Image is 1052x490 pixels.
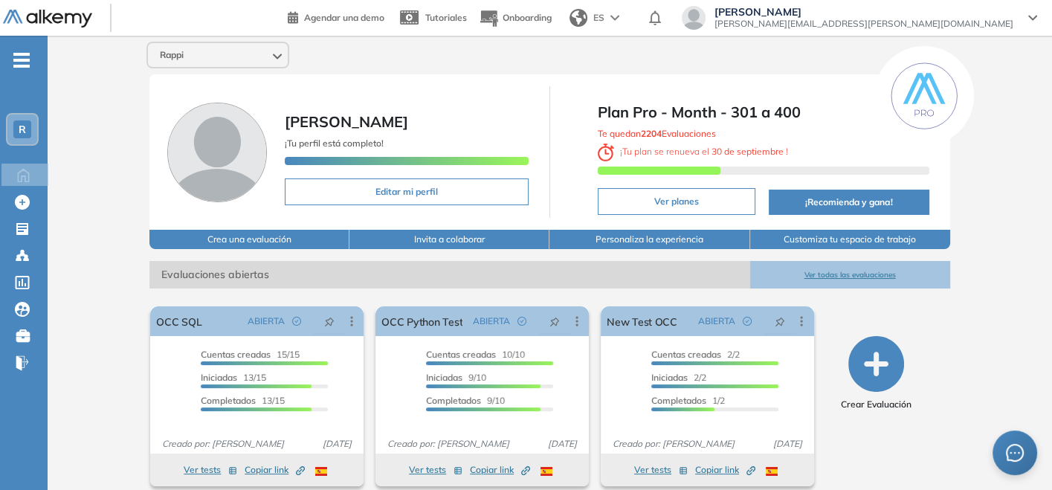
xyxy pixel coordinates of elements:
[470,461,530,479] button: Copiar link
[245,461,305,479] button: Copiar link
[315,467,327,476] img: ESP
[607,437,740,451] span: Creado por: [PERSON_NAME]
[349,230,549,249] button: Invita a colaborar
[19,123,26,135] span: R
[470,463,530,477] span: Copiar link
[304,12,384,23] span: Agendar una demo
[610,15,619,21] img: arrow
[426,395,505,406] span: 9/10
[156,306,201,336] a: OCC SQL
[201,395,285,406] span: 13/15
[479,2,552,34] button: Onboarding
[698,315,735,328] span: ABIERTA
[651,395,725,406] span: 1/2
[1006,444,1024,462] span: message
[750,230,950,249] button: Customiza tu espacio de trabajo
[425,12,467,23] span: Tutoriales
[201,349,271,360] span: Cuentas creadas
[569,9,587,27] img: world
[841,398,911,411] span: Crear Evaluación
[695,463,755,477] span: Copiar link
[13,59,30,62] i: -
[426,372,486,383] span: 9/10
[285,138,384,149] span: ¡Tu perfil está completo!
[598,101,929,123] span: Plan Pro - Month - 301 a 400
[714,18,1013,30] span: [PERSON_NAME][EMAIL_ADDRESS][PERSON_NAME][DOMAIN_NAME]
[598,128,716,139] span: Te quedan Evaluaciones
[549,230,749,249] button: Personaliza la experiencia
[634,461,688,479] button: Ver tests
[598,188,755,215] button: Ver planes
[167,103,267,202] img: Foto de perfil
[381,437,515,451] span: Creado por: [PERSON_NAME]
[426,395,481,406] span: Completados
[598,144,614,161] img: clock-svg
[201,372,237,383] span: Iniciadas
[538,309,571,333] button: pushpin
[201,372,266,383] span: 13/15
[156,437,290,451] span: Creado por: [PERSON_NAME]
[248,315,285,328] span: ABIERTA
[201,349,300,360] span: 15/15
[503,12,552,23] span: Onboarding
[324,315,335,327] span: pushpin
[695,461,755,479] button: Copiar link
[245,463,305,477] span: Copiar link
[750,261,950,288] button: Ver todas las evaluaciones
[769,190,929,215] button: ¡Recomienda y gana!
[292,317,301,326] span: check-circle
[160,49,184,61] span: Rappi
[426,349,496,360] span: Cuentas creadas
[651,372,688,383] span: Iniciadas
[426,349,525,360] span: 10/10
[767,437,808,451] span: [DATE]
[651,349,721,360] span: Cuentas creadas
[149,230,349,249] button: Crea una evaluación
[593,11,604,25] span: ES
[3,10,92,28] img: Logo
[201,395,256,406] span: Completados
[766,467,778,476] img: ESP
[714,6,1013,18] span: [PERSON_NAME]
[288,7,384,25] a: Agendar una demo
[149,261,749,288] span: Evaluaciones abiertas
[540,467,552,476] img: ESP
[285,178,529,205] button: Editar mi perfil
[764,309,796,333] button: pushpin
[549,315,560,327] span: pushpin
[743,317,752,326] span: check-circle
[651,395,706,406] span: Completados
[598,146,788,157] span: ¡ Tu plan se renueva el !
[641,128,662,139] b: 2204
[607,306,677,336] a: New Test OCC
[409,461,462,479] button: Ver tests
[775,315,785,327] span: pushpin
[841,336,911,411] button: Crear Evaluación
[317,437,358,451] span: [DATE]
[473,315,510,328] span: ABIERTA
[651,349,740,360] span: 2/2
[426,372,462,383] span: Iniciadas
[184,461,237,479] button: Ver tests
[517,317,526,326] span: check-circle
[542,437,583,451] span: [DATE]
[709,146,786,157] b: 30 de septiembre
[285,112,408,131] span: [PERSON_NAME]
[381,306,462,336] a: OCC Python Test
[651,372,706,383] span: 2/2
[313,309,346,333] button: pushpin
